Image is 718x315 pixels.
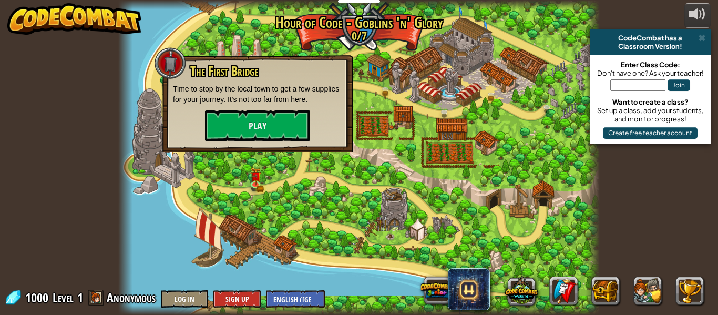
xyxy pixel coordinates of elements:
button: Join [668,79,690,91]
div: Set up a class, add your students, and monitor progress! [595,106,705,123]
div: CodeCombat has a [594,34,706,42]
span: 1 [77,289,83,306]
img: CodeCombat - Learn how to code by playing a game [7,3,142,35]
button: Log In [161,290,208,308]
span: Level [53,289,74,307]
div: Want to create a class? [595,98,705,106]
div: Enter Class Code: [595,60,705,69]
span: Anonymous [107,289,156,306]
p: Time to stop by the local town to get a few supplies for your journey. It's not too far from here. [173,84,342,105]
button: Create free teacher account [603,127,698,139]
span: The First Bridge [190,62,258,80]
div: Don't have one? Ask your teacher! [595,69,705,77]
img: level-banner-unlock.png [250,167,261,186]
button: Sign Up [213,290,261,308]
div: Classroom Version! [594,42,706,50]
button: Adjust volume [684,3,711,28]
img: portrait.png [252,174,259,179]
button: Play [205,110,310,141]
span: 1000 [25,289,52,306]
